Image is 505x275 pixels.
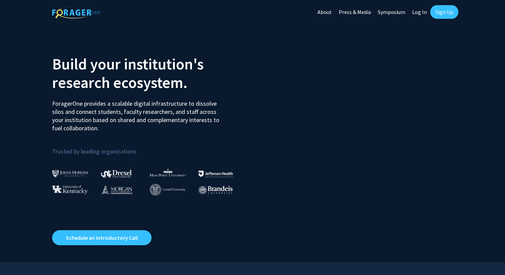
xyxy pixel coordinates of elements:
[52,185,88,194] img: University of Kentucky
[430,5,458,19] a: Sign Up
[101,170,132,178] img: Drexel University
[199,171,233,177] img: Thomas Jefferson University
[52,230,152,245] a: Opens in a new tab
[52,55,248,92] h2: Build your institution's research ecosystem.
[150,184,185,195] img: Cornell University
[199,186,233,194] img: Brandeis University
[52,6,100,18] img: ForagerOne Logo
[52,94,224,132] p: ForagerOne provides a scalable digital infrastructure to dissolve silos and connect students, fac...
[52,170,88,177] img: Johns Hopkins University
[52,138,248,157] p: Trusted by leading organizations
[150,168,186,176] img: High Point University
[101,185,132,194] img: Morgan State University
